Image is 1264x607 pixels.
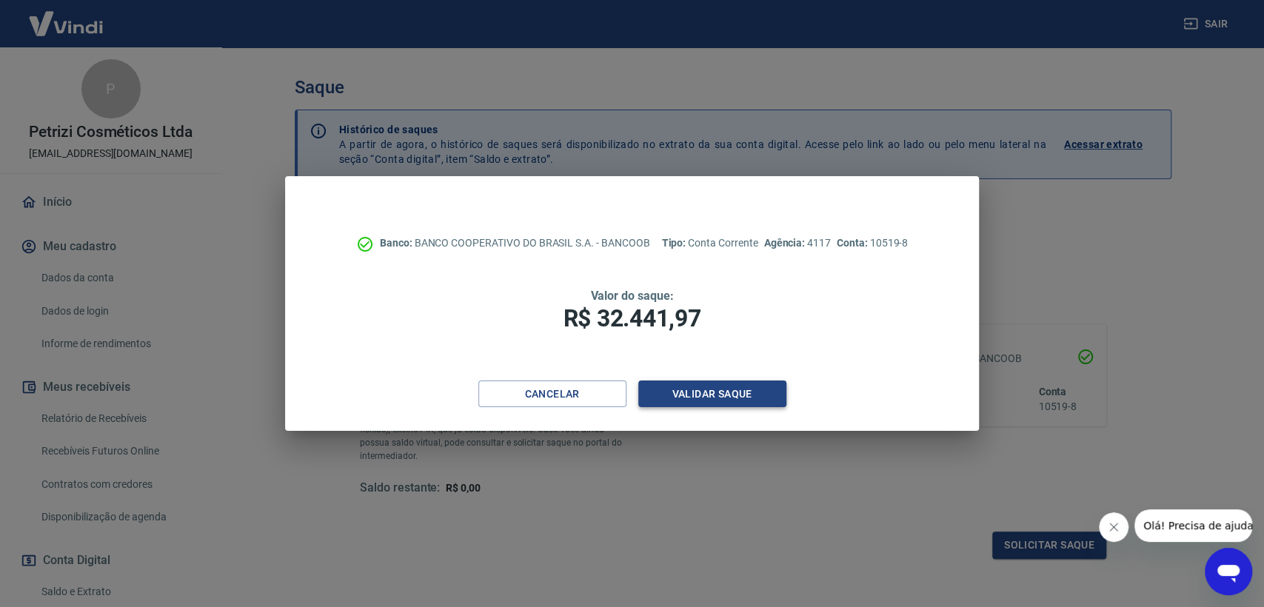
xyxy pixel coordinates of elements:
[763,235,830,251] p: 4117
[9,10,124,22] span: Olá! Precisa de ajuda?
[837,237,870,249] span: Conta:
[380,237,415,249] span: Banco:
[1134,509,1252,542] iframe: Mensagem da empresa
[763,237,807,249] span: Agência:
[478,380,626,408] button: Cancelar
[1099,512,1128,542] iframe: Fechar mensagem
[590,289,673,303] span: Valor do saque:
[638,380,786,408] button: Validar saque
[1205,548,1252,595] iframe: Botão para abrir a janela de mensagens
[380,235,650,251] p: BANCO COOPERATIVO DO BRASIL S.A. - BANCOOB
[563,304,700,332] span: R$ 32.441,97
[661,235,758,251] p: Conta Corrente
[661,237,688,249] span: Tipo:
[837,235,908,251] p: 10519-8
